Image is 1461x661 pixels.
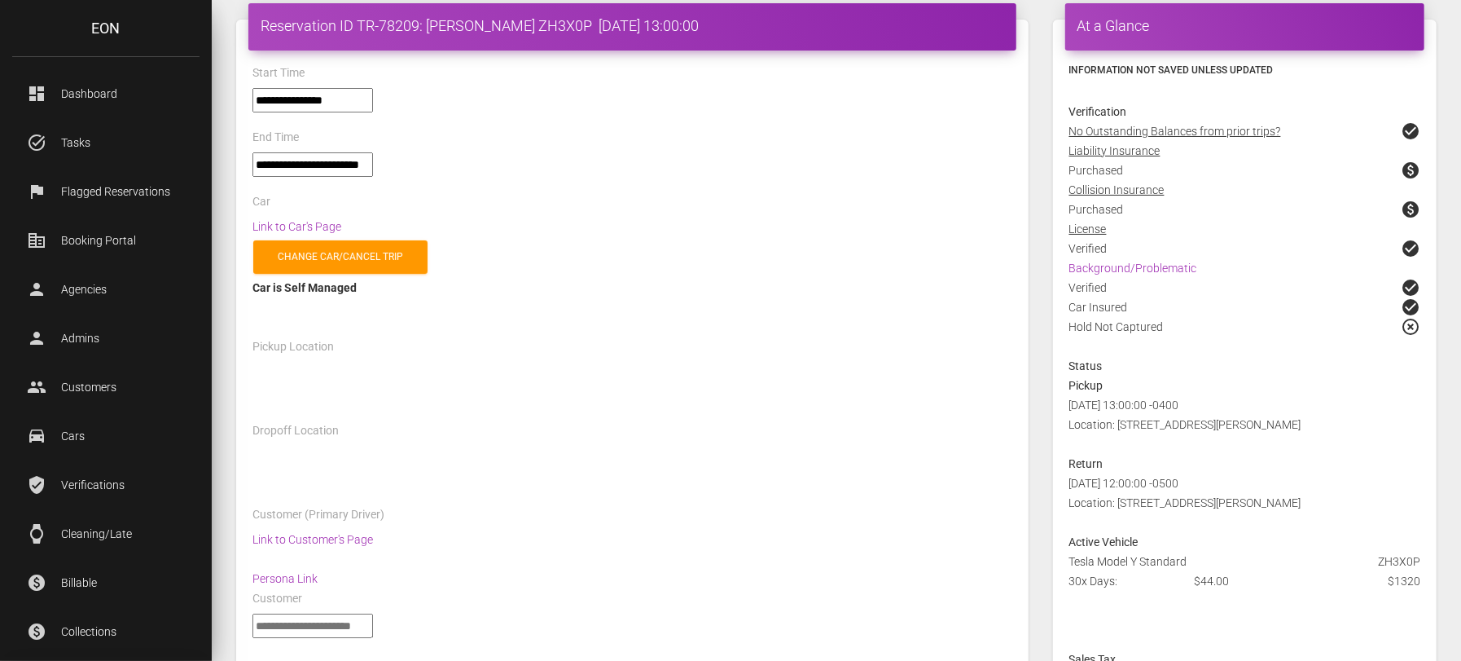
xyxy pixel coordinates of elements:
strong: Status [1069,359,1103,372]
span: check_circle [1401,278,1420,297]
p: Cars [24,424,187,448]
label: Start Time [252,65,305,82]
a: person Agencies [12,269,200,310]
label: Pickup Location [252,339,334,355]
p: Billable [24,571,187,595]
div: $44.00 [1182,571,1307,591]
p: Agencies [24,277,187,302]
div: Hold Not Captured [1057,317,1432,356]
a: person Admins [12,318,200,359]
u: Collision Insurance [1069,183,1165,196]
h6: Information not saved unless updated [1069,63,1420,77]
a: drive_eta Cars [12,416,200,456]
p: Collections [24,619,187,644]
div: Verified [1057,278,1432,297]
span: paid [1401,200,1420,219]
strong: Return [1069,457,1103,470]
h4: At a Glance [1077,15,1412,36]
p: Customers [24,375,187,399]
p: Dashboard [24,82,187,106]
a: people Customers [12,367,200,408]
p: Verifications [24,473,187,497]
a: Background/Problematic [1069,262,1197,275]
u: Liability Insurance [1069,144,1160,157]
strong: Active Vehicle [1069,535,1139,549]
span: [DATE] 12:00:00 -0500 Location: [STREET_ADDRESS][PERSON_NAME] [1069,477,1301,509]
span: $1320 [1388,571,1420,591]
u: No Outstanding Balances from prior trips? [1069,125,1281,138]
div: Car is Self Managed [252,278,1012,297]
span: check_circle [1401,121,1420,141]
div: Tesla Model Y Standard [1057,552,1432,571]
label: Car [252,194,270,210]
p: Booking Portal [24,228,187,253]
a: Persona Link [252,572,318,585]
label: Dropoff Location [252,423,339,439]
div: 30x Days: [1057,571,1182,591]
a: Link to Customer's Page [252,533,373,546]
u: License [1069,223,1107,236]
label: End Time [252,130,299,146]
a: task_alt Tasks [12,122,200,163]
strong: Pickup [1069,379,1103,392]
a: Link to Car's Page [252,220,341,233]
span: ZH3X0P [1378,552,1420,571]
a: corporate_fare Booking Portal [12,220,200,261]
strong: Verification [1069,105,1127,118]
div: Verified [1057,239,1432,258]
p: Flagged Reservations [24,179,187,204]
a: dashboard Dashboard [12,73,200,114]
span: paid [1401,161,1420,180]
span: check_circle [1401,239,1420,258]
a: verified_user Verifications [12,465,200,505]
span: highlight_off [1401,317,1420,337]
a: paid Collections [12,611,200,652]
p: Tasks [24,130,187,155]
label: Customer (Primary Driver) [252,507,384,523]
a: flag Flagged Reservations [12,171,200,212]
label: Customer [252,591,302,607]
a: watch Cleaning/Late [12,513,200,554]
p: Cleaning/Late [24,522,187,546]
p: Admins [24,326,187,350]
div: Purchased [1057,161,1432,180]
div: Car Insured [1057,297,1432,317]
h4: Reservation ID TR-78209: [PERSON_NAME] ZH3X0P [DATE] 13:00:00 [261,15,1004,36]
span: check_circle [1401,297,1420,317]
a: paid Billable [12,562,200,603]
div: Purchased [1057,200,1432,219]
a: Change car/cancel trip [253,240,428,274]
span: [DATE] 13:00:00 -0400 Location: [STREET_ADDRESS][PERSON_NAME] [1069,399,1301,431]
